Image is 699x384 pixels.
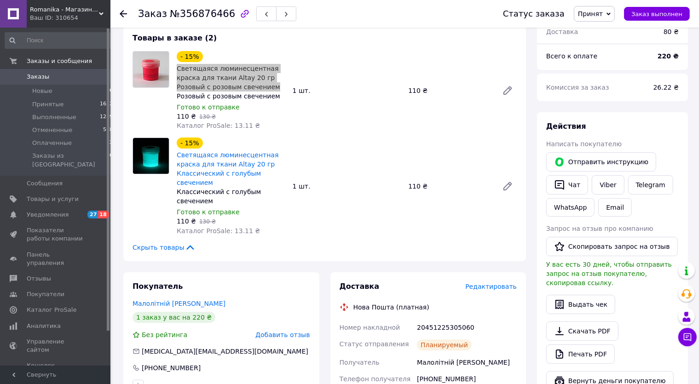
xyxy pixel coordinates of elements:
[177,151,278,186] a: Светящаяся люминесцентная краска для ткани Altay 20 гр Классический с голубым свечением
[578,10,603,17] span: Принят
[110,139,113,147] span: 2
[653,84,679,91] span: 26.22 ₴
[546,344,615,364] a: Печать PDF
[503,9,565,18] div: Статус заказа
[27,73,49,81] span: Заказы
[546,140,622,148] span: Написать покупателю
[177,122,260,129] span: Каталог ProSale: 13.11 ₴
[404,84,495,97] div: 110 ₴
[100,113,113,121] span: 1239
[340,375,411,383] span: Телефон получателя
[133,300,225,307] a: Малолітній [PERSON_NAME]
[133,282,183,291] span: Покупатель
[32,139,72,147] span: Оплаченные
[177,138,203,149] div: - 15%
[658,22,684,42] div: 80 ₴
[546,237,678,256] button: Скопировать запрос на отзыв
[133,34,217,42] span: Товары в заказе (2)
[546,295,615,314] button: Выдать чек
[465,283,517,290] span: Редактировать
[27,179,63,188] span: Сообщения
[27,361,85,378] span: Кошелек компании
[658,52,679,60] b: 220 ₴
[110,152,113,168] span: 0
[32,152,110,168] span: Заказы из [GEOGRAPHIC_DATA]
[177,92,285,101] div: Розовый с розовым свечением
[103,126,113,134] span: 568
[678,328,697,346] button: Чат с покупателем
[592,175,624,195] a: Viber
[27,211,69,219] span: Уведомления
[546,225,653,232] span: Запрос на отзыв про компанию
[546,28,578,35] span: Доставка
[340,282,380,291] span: Доставка
[32,87,52,95] span: Новые
[177,65,280,91] a: Светящаяся люминесцентная краска для ткани Altay 20 гр Розовый с розовым свечением
[415,319,519,336] div: 20451225305060
[142,331,187,338] span: Без рейтинга
[177,227,260,235] span: Каталог ProSale: 13.11 ₴
[404,180,495,193] div: 110 ₴
[30,14,110,22] div: Ваш ID: 310654
[624,7,690,21] button: Заказ выполнен
[498,177,517,195] a: Редактировать
[199,114,216,120] span: 130 ₴
[546,261,672,287] span: У вас есть 30 дней, чтобы отправить запрос на отзыв покупателю, скопировав ссылку.
[27,306,76,314] span: Каталог ProSale
[546,152,656,172] button: Отправить инструкцию
[133,52,169,87] img: Светящаяся люминесцентная краска для ткани Altay 20 гр Розовый с розовым свечением
[32,113,76,121] span: Выполненные
[170,8,235,19] span: №356876466
[120,9,127,18] div: Вернуться назад
[289,180,405,193] div: 1 шт.
[177,113,196,120] span: 110 ₴
[255,331,310,338] span: Добавить отзыв
[5,32,114,49] input: Поиск
[177,187,285,206] div: Классический с голубым свечением
[133,243,196,252] span: Скрыть товары
[631,11,682,17] span: Заказ выполнен
[27,57,92,65] span: Заказы и сообщения
[415,354,519,371] div: Малолітній [PERSON_NAME]
[133,138,169,174] img: Светящаяся люминесцентная краска для ткани Altay 20 гр Классический с голубым свечением
[110,87,113,95] span: 0
[546,198,595,217] a: WhatsApp
[30,6,99,14] span: Romanika - Магазин люмiнiсцентних фарб та матерiалiв
[628,175,673,195] a: Telegram
[340,359,380,366] span: Получатель
[100,100,113,109] span: 1632
[340,340,409,348] span: Статус отправления
[351,303,432,312] div: Нова Пошта (платная)
[27,322,61,330] span: Аналитика
[546,52,597,60] span: Всего к оплате
[133,312,215,323] div: 1 заказ у вас на 220 ₴
[546,84,609,91] span: Комиссия за заказ
[27,338,85,354] span: Управление сайтом
[177,103,240,111] span: Готово к отправке
[87,211,98,218] span: 27
[27,290,64,298] span: Покупатели
[546,122,586,131] span: Действия
[498,81,517,100] a: Редактировать
[32,100,64,109] span: Принятые
[546,321,618,341] a: Скачать PDF
[138,8,167,19] span: Заказ
[546,175,588,195] button: Чат
[27,275,51,283] span: Отзывы
[32,126,72,134] span: Отмененные
[27,195,79,203] span: Товары и услуги
[598,198,632,217] button: Email
[289,84,405,97] div: 1 шт.
[27,226,85,243] span: Показатели работы компании
[177,218,196,225] span: 110 ₴
[141,363,202,373] div: [PHONE_NUMBER]
[177,51,203,62] div: - 15%
[142,348,308,355] span: [MEDICAL_DATA][EMAIL_ADDRESS][DOMAIN_NAME]
[417,339,472,350] div: Планируемый
[199,218,216,225] span: 130 ₴
[27,251,85,267] span: Панель управления
[340,324,400,331] span: Номер накладной
[177,208,240,216] span: Готово к отправке
[98,211,109,218] span: 18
